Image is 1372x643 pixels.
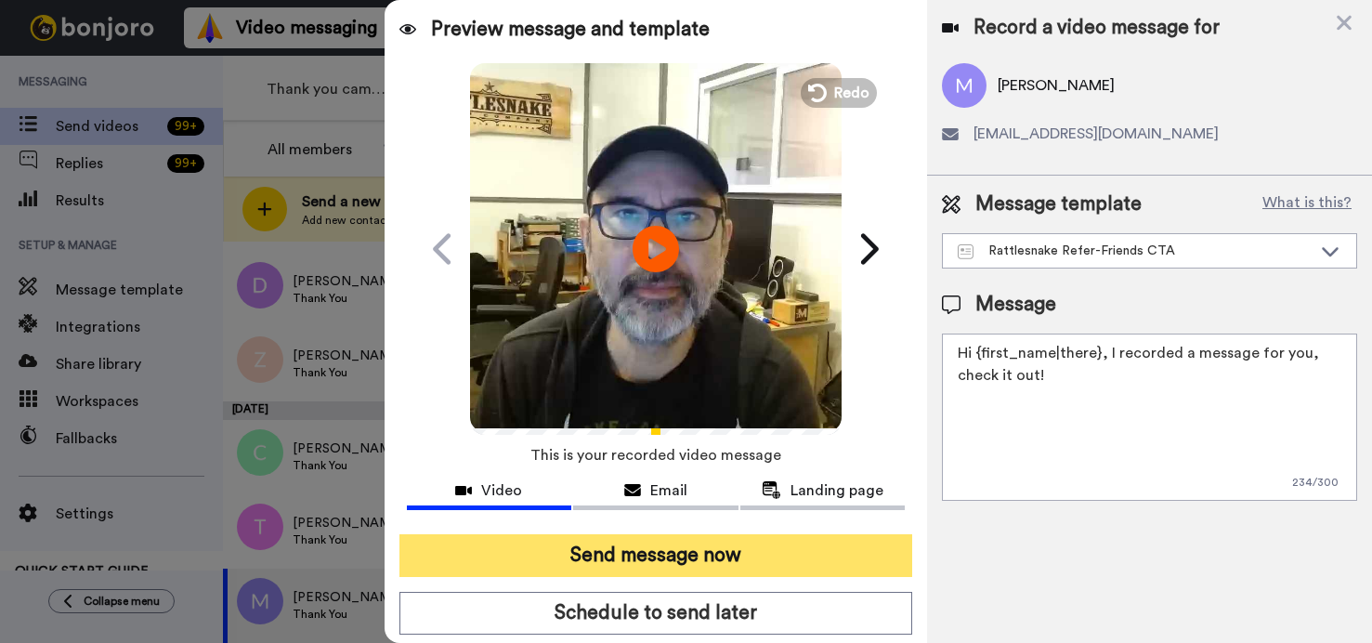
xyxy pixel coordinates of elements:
span: Video [481,479,522,502]
span: Email [650,479,687,502]
textarea: Hi {first_name|there}, I recorded a message for you, check it out! [942,334,1357,501]
span: Landing page [791,479,883,502]
button: Send message now [399,534,913,577]
div: Rattlesnake Refer-Friends CTA [958,242,1312,260]
span: This is your recorded video message [530,435,781,476]
img: Message-temps.svg [958,244,973,259]
button: What is this? [1257,190,1357,218]
span: Message template [975,190,1142,218]
span: [EMAIL_ADDRESS][DOMAIN_NAME] [973,123,1219,145]
span: Message [975,291,1056,319]
button: Schedule to send later [399,592,913,635]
